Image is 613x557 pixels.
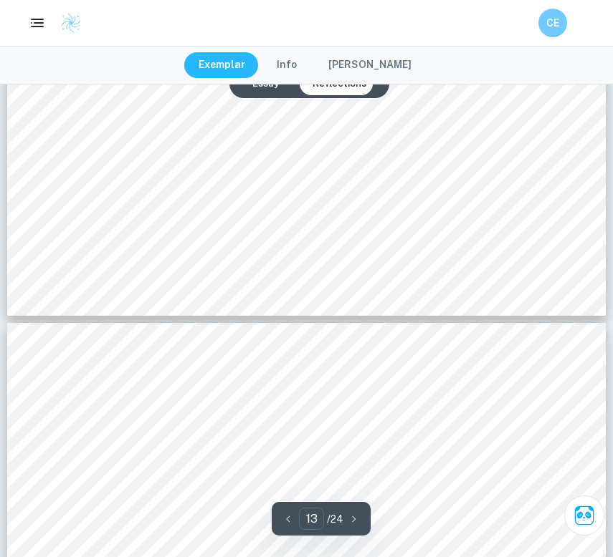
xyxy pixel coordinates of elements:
[184,52,260,78] button: Exemplar
[545,15,561,31] h6: CE
[327,511,343,527] p: / 24
[314,52,426,78] button: [PERSON_NAME]
[538,9,567,37] button: CE
[262,52,311,78] button: Info
[52,12,82,34] a: Clastify logo
[564,495,604,536] button: Ask Clai
[60,12,82,34] img: Clastify logo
